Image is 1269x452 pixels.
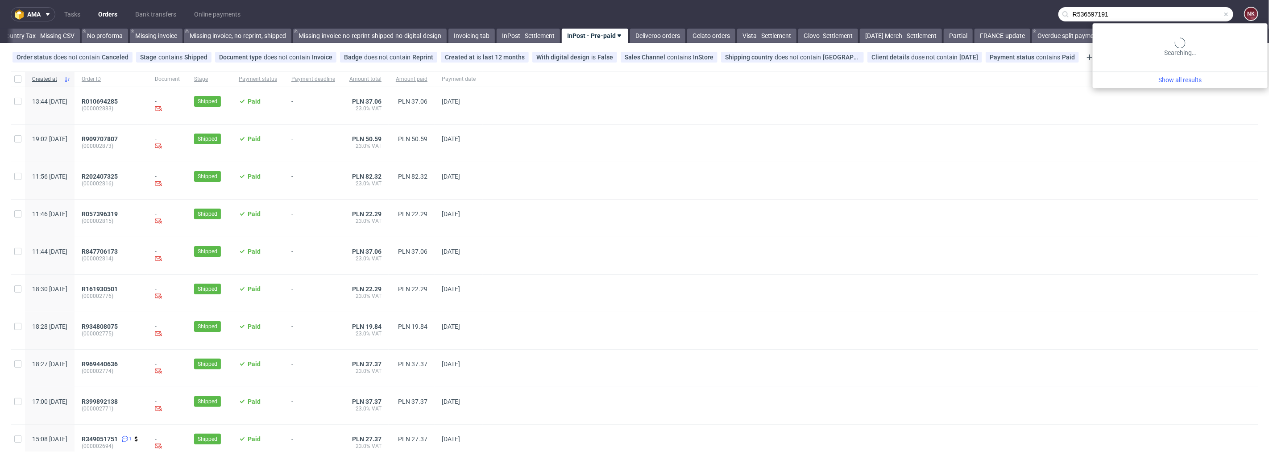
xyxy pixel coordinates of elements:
span: 11:46 [DATE] [32,210,67,218]
div: Shipped [184,54,207,61]
a: [DATE] Merch - Settlement [860,29,942,43]
span: - [291,248,335,264]
span: contains [667,54,693,61]
a: Online payments [189,7,246,21]
span: [DATE] [442,173,460,180]
span: PLN 22.29 [352,210,382,218]
span: PLN 37.06 [352,98,382,105]
span: Created at [445,54,477,61]
span: 11:44 [DATE] [32,248,67,255]
span: [DATE] [442,285,460,293]
a: R934808075 [82,323,120,330]
a: Overdue split payments [1032,29,1108,43]
span: - [291,285,335,301]
a: R909707807 [82,135,120,142]
span: (000002814) [82,255,141,262]
span: does not contain [54,54,102,61]
span: (000002873) [82,142,141,150]
span: Shipped [198,210,217,218]
span: does not contain [364,54,412,61]
span: PLN 27.37 [398,435,427,443]
div: last 12 months [483,54,525,61]
a: Partial [944,29,973,43]
span: Shipped [198,172,217,180]
div: - [155,210,180,226]
span: [DATE] [442,98,460,105]
span: PLN 27.37 [352,435,382,443]
span: - [291,398,335,414]
span: R057396319 [82,210,118,218]
a: Bank transfers [130,7,182,21]
span: (000002694) [82,443,141,450]
div: Invoice [312,54,332,61]
div: False [597,54,613,61]
span: Client details [871,54,911,61]
span: R399892138 [82,398,118,405]
span: 1 [129,435,132,443]
span: Order ID [82,75,141,83]
span: R161930501 [82,285,118,293]
span: 15:08 [DATE] [32,435,67,443]
span: 23.0% VAT [349,218,382,225]
span: Shipped [198,97,217,105]
div: Searching… [1096,38,1264,57]
span: Shipped [198,135,217,143]
div: [DATE] [959,54,978,61]
span: ama [27,11,41,17]
span: - [291,135,335,151]
a: R010694285 [82,98,120,105]
div: - [155,360,180,376]
a: Orders [93,7,123,21]
span: [DATE] [442,435,460,443]
span: dose not contain [911,54,959,61]
a: R202407325 [82,173,120,180]
span: - [291,323,335,339]
span: (000002771) [82,405,141,412]
span: Order status [17,54,54,61]
span: PLN 50.59 [352,135,382,142]
span: - [291,435,335,451]
span: R349051751 [82,435,118,443]
span: Payment date [442,75,476,83]
figcaption: NK [1245,8,1257,20]
span: 23.0% VAT [349,443,382,450]
span: 23.0% VAT [349,105,382,112]
span: [DATE] [442,135,460,142]
span: Shipping country [725,54,775,61]
span: Created at [32,75,60,83]
span: Payment deadline [291,75,335,83]
a: No proforma [82,29,128,43]
span: Document [155,75,180,83]
span: Payment status [990,54,1036,61]
span: Stage [194,75,224,83]
span: [DATE] [442,210,460,218]
span: 11:56 [DATE] [32,173,67,180]
span: Amount paid [396,75,427,83]
span: is [591,54,597,61]
div: - [155,173,180,188]
span: Amount total [349,75,382,83]
span: Paid [248,398,261,405]
a: InPost - Settlement [497,29,560,43]
span: [DATE] [442,398,460,405]
span: Paid [248,435,261,443]
span: 23.0% VAT [349,142,382,150]
span: PLN 37.06 [398,248,427,255]
div: - [155,323,180,339]
span: (000002816) [82,180,141,187]
div: InStore [693,54,713,61]
span: R909707807 [82,135,118,142]
span: is [477,54,483,61]
span: Shipped [198,322,217,331]
span: R847706173 [82,248,118,255]
span: 23.0% VAT [349,368,382,375]
span: Paid [248,135,261,142]
a: Show all results [1096,75,1264,84]
span: PLN 37.06 [398,98,427,105]
span: Paid [248,248,261,255]
span: (000002776) [82,293,141,300]
span: (000002775) [82,330,141,337]
a: R057396319 [82,210,120,218]
span: PLN 22.29 [352,285,382,293]
a: R847706173 [82,248,120,255]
